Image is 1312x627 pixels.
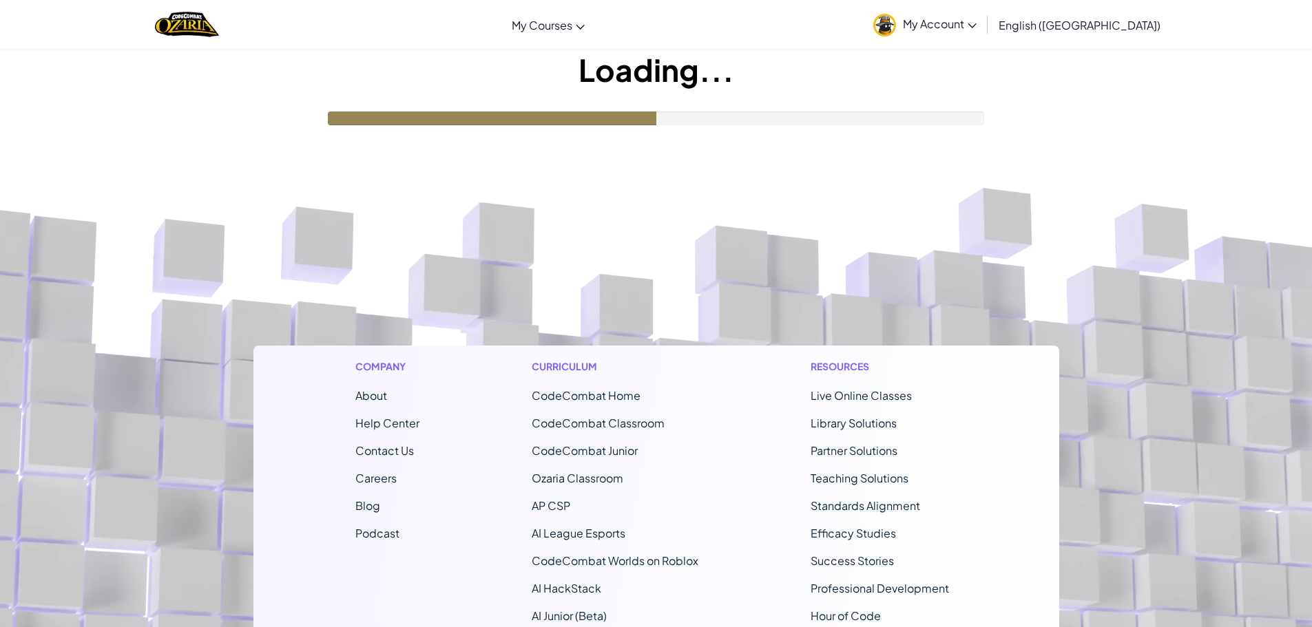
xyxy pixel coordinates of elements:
a: My Courses [505,6,592,43]
a: Live Online Classes [811,388,912,403]
a: Library Solutions [811,416,897,430]
a: Standards Alignment [811,498,920,513]
h1: Company [355,359,419,374]
a: AI HackStack [532,581,601,595]
img: avatar [873,14,896,36]
a: Help Center [355,416,419,430]
a: CodeCombat Worlds on Roblox [532,553,698,568]
a: Podcast [355,526,399,540]
a: Careers [355,471,397,485]
span: My Courses [512,18,572,32]
a: English ([GEOGRAPHIC_DATA]) [992,6,1167,43]
h1: Curriculum [532,359,698,374]
a: About [355,388,387,403]
a: Ozaria by CodeCombat logo [155,10,219,39]
h1: Resources [811,359,957,374]
a: Blog [355,498,380,513]
span: English ([GEOGRAPHIC_DATA]) [999,18,1160,32]
a: Partner Solutions [811,443,897,458]
a: Teaching Solutions [811,471,908,485]
a: CodeCombat Junior [532,443,638,458]
a: CodeCombat Classroom [532,416,665,430]
img: Home [155,10,219,39]
a: Professional Development [811,581,949,595]
a: AP CSP [532,498,570,513]
a: AI League Esports [532,526,625,540]
span: My Account [903,17,977,31]
span: Contact Us [355,443,414,458]
a: Ozaria Classroom [532,471,623,485]
a: AI Junior (Beta) [532,608,607,623]
a: Hour of Code [811,608,881,623]
span: CodeCombat Home [532,388,641,403]
a: My Account [866,3,983,46]
a: Success Stories [811,553,894,568]
a: Efficacy Studies [811,526,896,540]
